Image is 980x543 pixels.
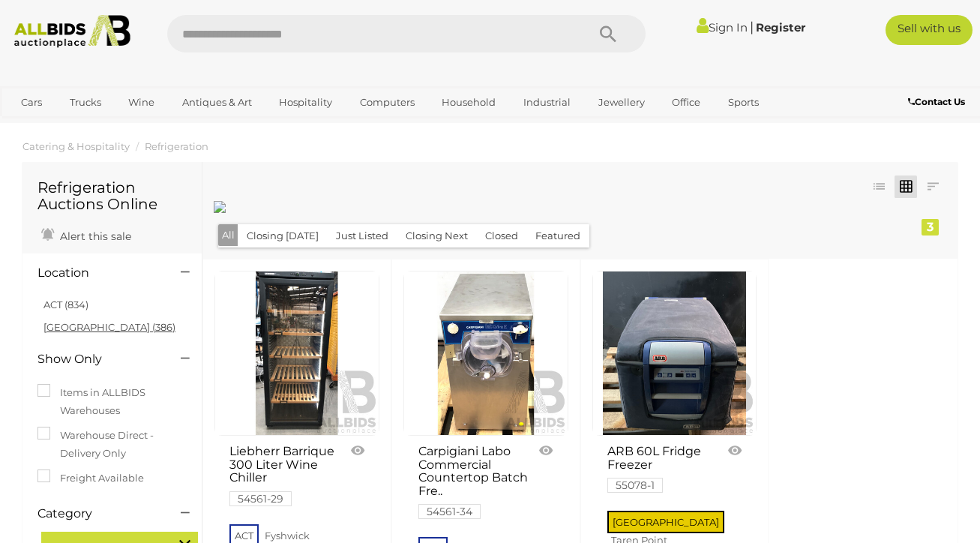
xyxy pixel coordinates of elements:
[432,90,505,115] a: Household
[145,140,208,152] a: Refrigeration
[214,271,379,436] a: Liebherr Barrique 300 Liter Wine Chiller
[756,20,805,34] a: Register
[514,90,580,115] a: Industrial
[229,445,346,505] a: Liebherr Barrique 300 Liter Wine Chiller 54561-29
[403,271,568,436] a: Carpigiani Labo Commercial Countertop Batch Freezer
[589,90,655,115] a: Jewellery
[418,445,535,517] a: Carpigiani Labo Commercial Countertop Batch Fre.. 54561-34
[37,427,187,462] label: Warehouse Direct - Delivery Only
[662,90,710,115] a: Office
[526,224,589,247] button: Featured
[43,321,175,333] a: [GEOGRAPHIC_DATA] (386)
[214,201,226,213] img: categorybanner-whitegoodsale.jpg
[476,224,527,247] button: Closed
[218,224,238,246] button: All
[37,266,158,280] h4: Location
[172,90,262,115] a: Antiques & Art
[11,115,137,139] a: [GEOGRAPHIC_DATA]
[750,19,754,35] span: |
[43,298,88,310] a: ACT (834)
[908,96,965,107] b: Contact Us
[37,223,135,246] a: Alert this sale
[327,224,397,247] button: Just Listed
[269,90,342,115] a: Hospitality
[607,445,724,491] a: ARB 60L Fridge Freezer 55078-1
[37,469,144,487] label: Freight Available
[718,90,769,115] a: Sports
[922,219,939,235] div: 3
[37,352,158,366] h4: Show Only
[56,229,131,243] span: Alert this sale
[22,140,130,152] a: Catering & Hospitality
[592,271,757,436] a: ARB 60L Fridge Freezer
[37,384,187,419] label: Items in ALLBIDS Warehouses
[118,90,164,115] a: Wine
[908,94,969,110] a: Contact Us
[238,224,328,247] button: Closing [DATE]
[350,90,424,115] a: Computers
[886,15,973,45] a: Sell with us
[7,15,138,48] img: Allbids.com.au
[37,179,187,212] h1: Refrigeration Auctions Online
[397,224,477,247] button: Closing Next
[11,90,52,115] a: Cars
[697,20,748,34] a: Sign In
[571,15,646,52] button: Search
[60,90,111,115] a: Trucks
[37,507,158,520] h4: Category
